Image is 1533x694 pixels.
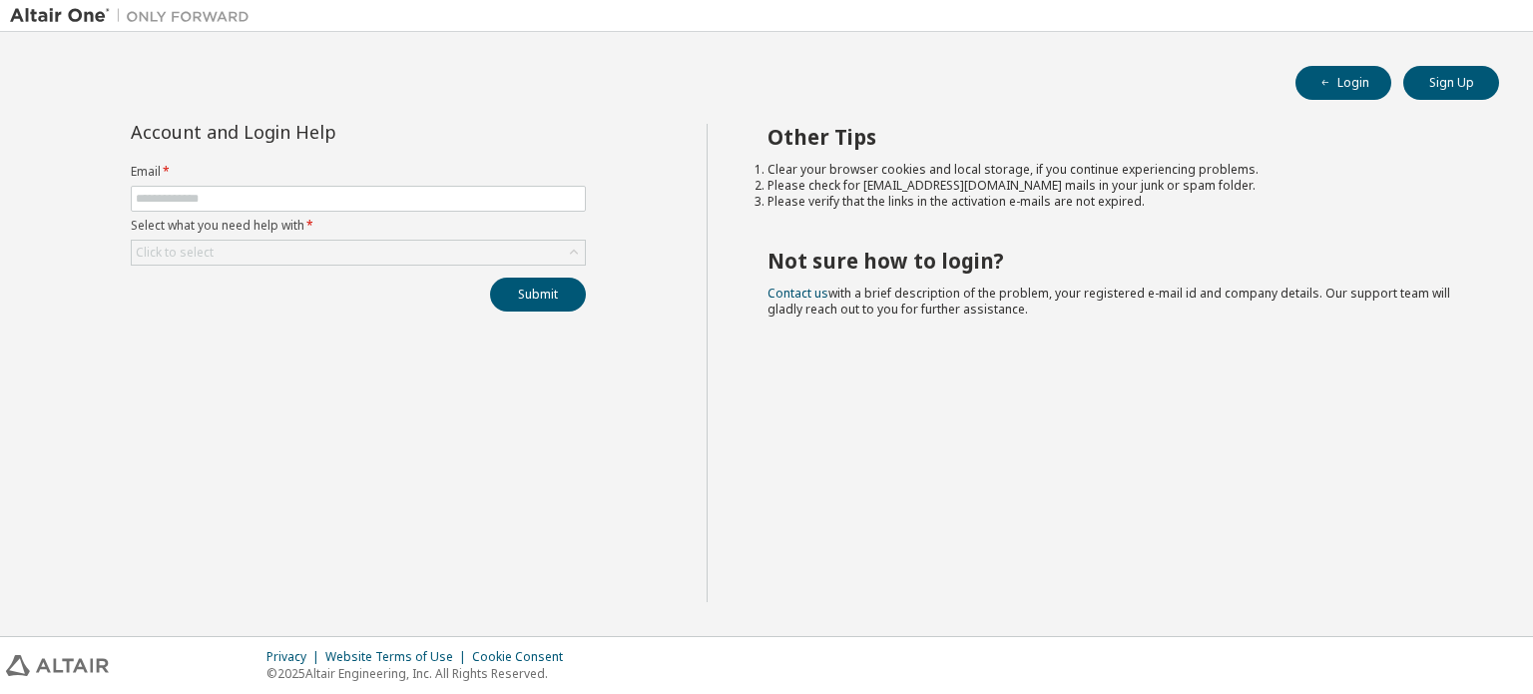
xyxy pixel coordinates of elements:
p: © 2025 Altair Engineering, Inc. All Rights Reserved. [266,665,575,682]
button: Submit [490,278,586,312]
label: Email [131,164,586,180]
span: with a brief description of the problem, your registered e-mail id and company details. Our suppo... [767,285,1450,318]
li: Please verify that the links in the activation e-mails are not expired. [767,194,1464,210]
div: Website Terms of Use [325,649,472,665]
li: Please check for [EMAIL_ADDRESS][DOMAIN_NAME] mails in your junk or spam folder. [767,178,1464,194]
div: Cookie Consent [472,649,575,665]
a: Contact us [767,285,828,302]
div: Privacy [266,649,325,665]
li: Clear your browser cookies and local storage, if you continue experiencing problems. [767,162,1464,178]
img: altair_logo.svg [6,655,109,676]
h2: Other Tips [767,124,1464,150]
h2: Not sure how to login? [767,248,1464,274]
div: Click to select [136,245,214,261]
div: Account and Login Help [131,124,495,140]
div: Click to select [132,241,585,265]
button: Login [1295,66,1391,100]
label: Select what you need help with [131,218,586,234]
img: Altair One [10,6,259,26]
button: Sign Up [1403,66,1499,100]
